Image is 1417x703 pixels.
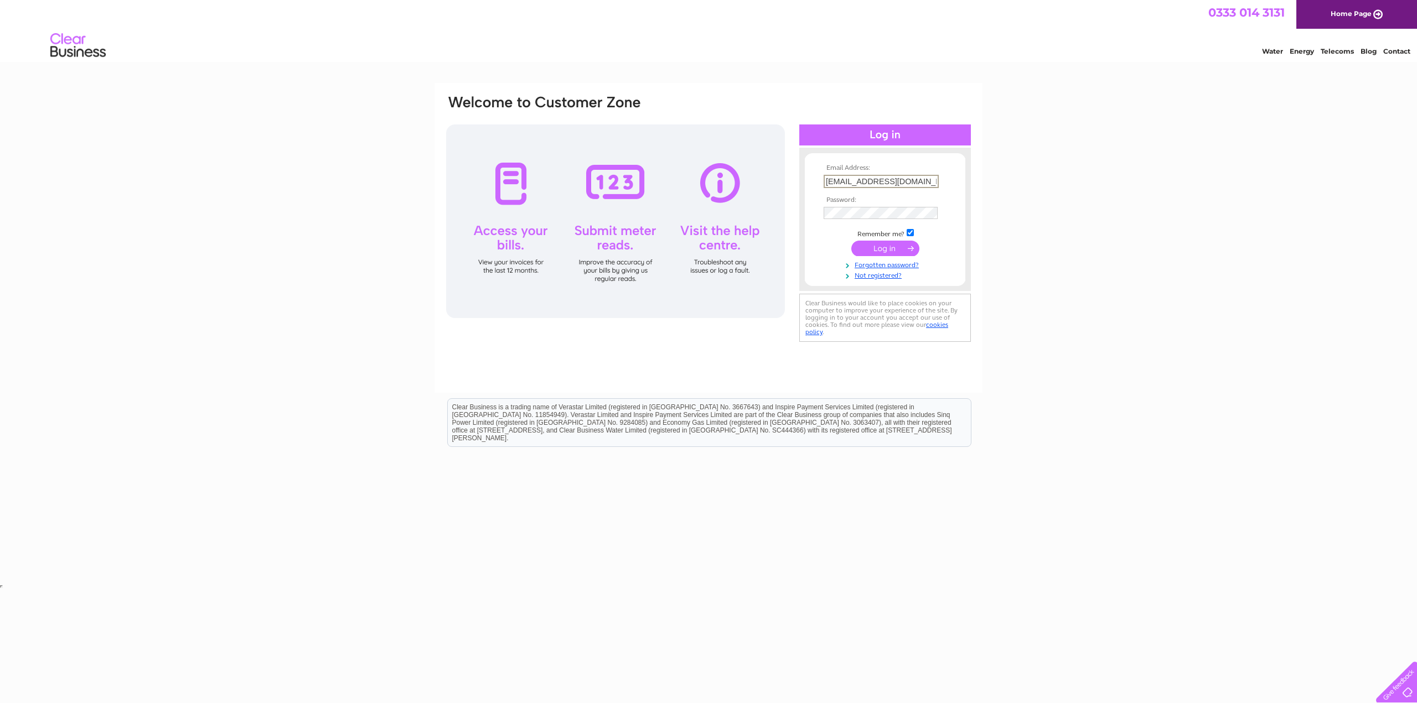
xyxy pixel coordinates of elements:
div: Clear Business is a trading name of Verastar Limited (registered in [GEOGRAPHIC_DATA] No. 3667643... [448,6,971,54]
input: Submit [851,241,919,256]
a: Blog [1361,47,1377,55]
a: Forgotten password? [824,259,949,269]
a: Telecoms [1321,47,1354,55]
a: Contact [1383,47,1410,55]
a: Energy [1290,47,1314,55]
a: 0333 014 3131 [1208,6,1285,19]
a: cookies policy [805,321,948,336]
a: Not registered? [824,269,949,280]
a: Water [1262,47,1283,55]
img: logo.png [50,29,106,63]
th: Email Address: [821,164,949,172]
div: Clear Business would like to place cookies on your computer to improve your experience of the sit... [799,294,971,342]
td: Remember me? [821,227,949,238]
th: Password: [821,196,949,204]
